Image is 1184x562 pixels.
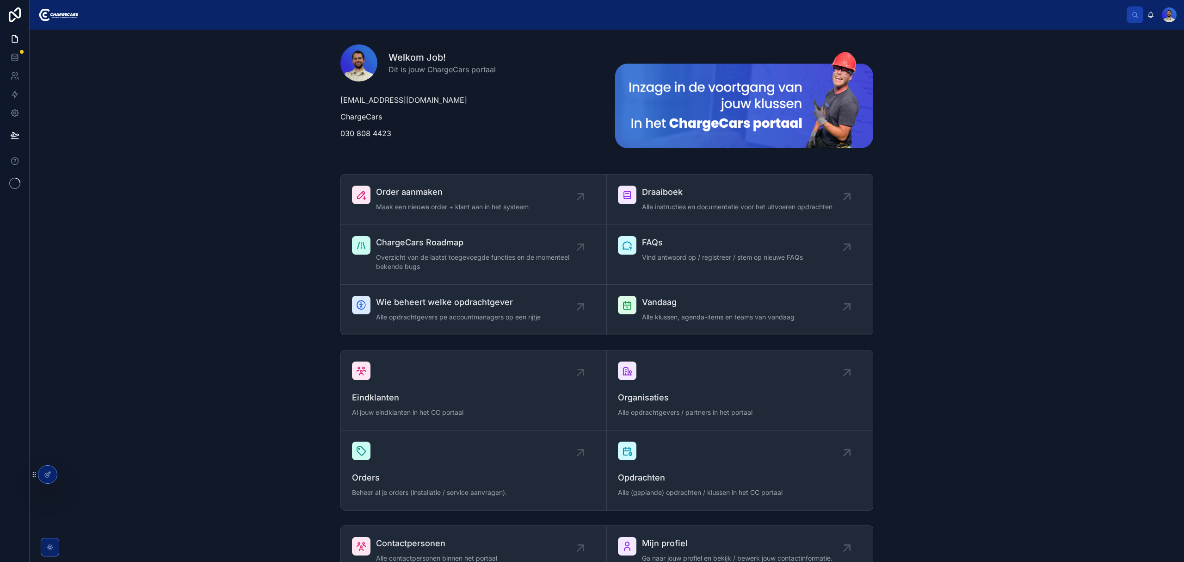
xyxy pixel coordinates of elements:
span: Al jouw eindklanten in het CC portaal [352,408,595,417]
a: OrdersBeheer al je orders (installatie / service aanvragen). [341,431,607,510]
a: FAQsVind antwoord op / registreer / stem op nieuwe FAQs [607,225,873,285]
span: Contactpersonen [376,537,497,550]
span: Alle instructies en documentatie voor het uitvoeren opdrachten [642,202,832,212]
p: 030 808 4423 [340,128,598,139]
img: 23681-Frame-213-(2).png [615,52,873,148]
span: Vandaag [642,296,795,309]
a: OpdrachtenAlle (geplande) opdrachten / klussen in het CC portaal [607,431,873,510]
a: VandaagAlle klussen, agenda-items en teams van vandaag [607,285,873,335]
span: Maak een nieuwe order + klant aan in het systeem [376,202,529,212]
a: Wie beheert welke opdrachtgeverAlle opdrachtgevers pe accountmanagers op een rijtje [341,285,607,335]
span: Draaiboek [642,186,832,199]
span: Order aanmaken [376,186,529,199]
span: Alle opdrachtgevers pe accountmanagers op een rijtje [376,312,541,322]
a: DraaiboekAlle instructies en documentatie voor het uitvoeren opdrachten [607,175,873,225]
div: scrollable content [86,13,1127,17]
span: Alle (geplande) opdrachten / klussen in het CC portaal [618,488,862,497]
span: ChargeCars Roadmap [376,236,580,249]
span: Vind antwoord op / registreer / stem op nieuwe FAQs [642,253,803,262]
span: Dit is jouw ChargeCars portaal [388,64,496,75]
img: App logo [37,7,78,22]
span: Orders [352,471,595,484]
span: Alle klussen, agenda-items en teams van vandaag [642,312,795,322]
span: Wie beheert welke opdrachtgever [376,296,541,309]
a: ChargeCars RoadmapOverzicht van de laatst toegevoegde functies en de momenteel bekende bugs [341,225,607,285]
a: Order aanmakenMaak een nieuwe order + klant aan in het systeem [341,175,607,225]
p: [EMAIL_ADDRESS][DOMAIN_NAME] [340,94,598,106]
span: FAQs [642,236,803,249]
h1: Welkom Job! [388,51,496,64]
span: Beheer al je orders (installatie / service aanvragen). [352,488,595,497]
span: Organisaties [618,391,862,404]
span: Eindklanten [352,391,595,404]
span: Overzicht van de laatst toegevoegde functies en de momenteel bekende bugs [376,253,580,271]
span: Alle opdrachtgevers / partners in het portaal [618,408,862,417]
a: OrganisatiesAlle opdrachtgevers / partners in het portaal [607,350,873,431]
span: Opdrachten [618,471,862,484]
span: Mijn profiel [642,537,832,550]
a: EindklantenAl jouw eindklanten in het CC portaal [341,350,607,431]
p: ChargeCars [340,111,598,122]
